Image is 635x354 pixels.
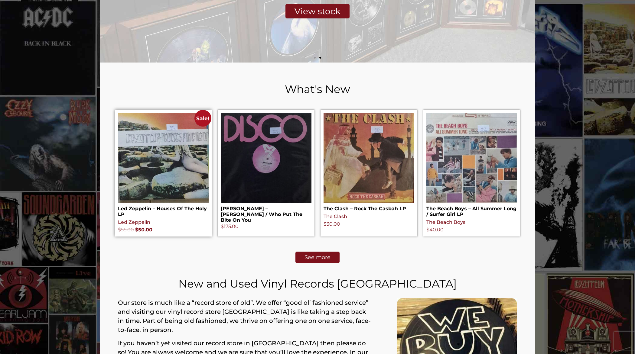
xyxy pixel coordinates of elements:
a: Led Zeppelin [118,219,150,225]
a: The Clash [324,214,347,219]
a: The Beach Boys – All Summer Long / Surfer Girl LP [426,113,517,217]
a: Sale! Led Zeppelin – Houses Of The Holy LP [118,113,209,217]
img: The Beach Boys – All Summer Long / Surfer Girl LP [426,113,517,203]
bdi: 40.00 [426,227,444,233]
img: Led Zeppelin – Houses Of The Holy LP [118,113,209,203]
bdi: 50.00 [135,227,152,233]
span: Go to slide 2 [319,57,321,59]
a: The Clash – Rock The Casbah LP [324,113,414,211]
span: $ [221,224,224,229]
bdi: 30.00 [324,221,340,227]
span: See more [304,255,331,260]
img: The Clash – Rock The Casbah LP [324,113,414,203]
h2: The Clash – Rock The Casbah LP [324,203,414,211]
h1: New and Used Vinyl Records [GEOGRAPHIC_DATA] [115,278,520,289]
a: The Beach Boys [426,219,465,225]
h2: [PERSON_NAME] – [PERSON_NAME] / Who Put The Bite On You [221,203,311,223]
h2: What's New [115,84,520,95]
span: $ [118,227,121,233]
a: See more [295,252,340,263]
h2: The Beach Boys – All Summer Long / Surfer Girl LP [426,203,517,217]
bdi: 55.00 [118,227,134,233]
h2: Led Zeppelin – Houses Of The Holy LP [118,203,209,217]
bdi: 175.00 [221,224,239,229]
img: Ralph White – Fancy Dan / Who Put The Bite On You [221,113,311,203]
span: Sale! [194,110,211,127]
span: $ [324,221,327,227]
span: $ [135,227,138,233]
div: View stock [285,4,350,18]
a: [PERSON_NAME] – [PERSON_NAME] / Who Put The Bite On You $175.00 [221,113,311,230]
p: Our store is much like a “record store of old”. We offer “good ol’ fashioned service” and visitin... [118,298,373,334]
span: Go to slide 1 [314,57,316,59]
span: $ [426,227,429,233]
